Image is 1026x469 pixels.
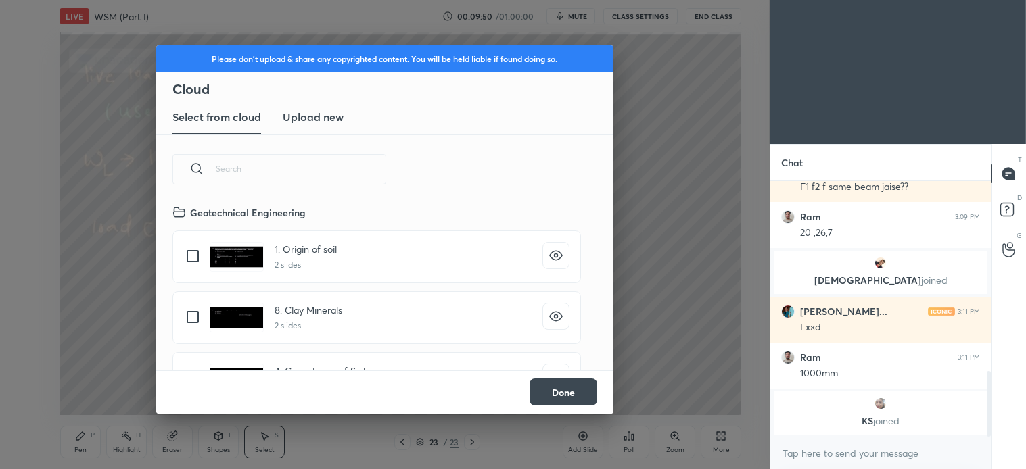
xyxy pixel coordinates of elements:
[958,307,980,316] div: 3:11 PM
[955,213,980,221] div: 3:09 PM
[1017,193,1022,203] p: D
[172,80,613,98] h2: Cloud
[210,303,264,332] img: 16676380304WFH3V.pdf
[216,140,386,197] input: Search
[782,416,979,426] p: KS
[210,364,264,393] img: 16676380301B6WGK.pdf
[920,274,947,287] span: joined
[190,205,306,220] h4: Geotechnical Engineering
[781,305,795,318] img: 3
[800,367,980,380] div: 1000mm
[874,397,887,410] img: 4426d3dc7afc41f8af525a2245b9eeec.jpg
[928,307,955,316] img: iconic-light.a09c19a4.png
[800,321,980,335] div: Lx×d
[156,200,597,371] div: grid
[210,242,264,272] img: 1667637861ASIPME.pdf
[172,109,261,125] h3: Select from cloud
[800,226,980,240] div: 20 ,26,7
[156,45,613,72] div: Please don't upload & share any copyrighted content. You will be held liable if found doing so.
[958,353,980,362] div: 3:11 PM
[770,145,814,180] p: Chat
[275,364,365,378] h4: 4. Consistency of Soil
[530,378,597,405] button: Done
[1018,155,1022,165] p: T
[770,181,991,437] div: grid
[1017,230,1022,241] p: G
[275,259,337,271] h5: 2 slides
[781,210,795,224] img: 74b3a5d9b55243f88d7c6d0bde5bc40b.jpg
[283,109,344,125] h3: Upload new
[781,351,795,364] img: 74b3a5d9b55243f88d7c6d0bde5bc40b.jpg
[800,305,887,318] h6: [PERSON_NAME]...
[874,256,887,270] img: 1dc253396fb44310b1fe877d180c786f.jpg
[275,320,342,332] h5: 2 slides
[800,180,980,194] div: F1 f2 f same beam jaise??
[782,275,979,286] p: [DEMOGRAPHIC_DATA]
[800,351,821,364] h6: Ram
[873,414,900,427] span: joined
[275,303,342,317] h4: 8. Clay Minerals
[275,242,337,256] h4: 1. Origin of soil
[800,211,821,223] h6: Ram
